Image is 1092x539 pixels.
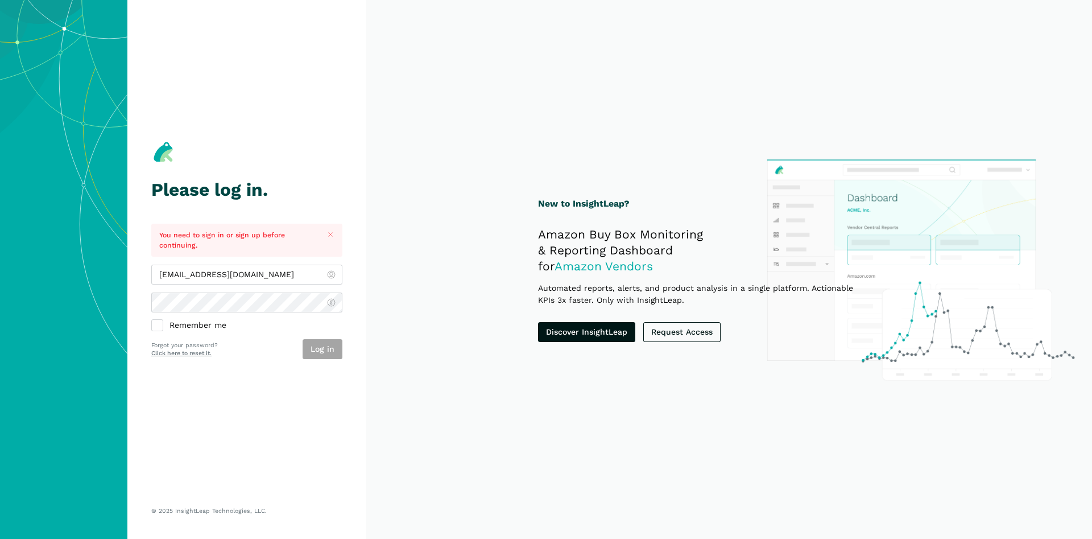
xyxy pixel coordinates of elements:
[761,154,1079,386] img: InsightLeap Product
[538,227,871,274] h2: Amazon Buy Box Monitoring & Reporting Dashboard for
[151,349,212,357] a: Click here to reset it.
[538,282,871,306] p: Automated reports, alerts, and product analysis in a single platform. Actionable KPIs 3x faster. ...
[324,228,338,242] button: Close
[151,341,218,350] p: Forgot your password?
[643,322,721,342] a: Request Access
[151,507,342,515] p: © 2025 InsightLeap Technologies, LLC.
[151,265,342,285] input: admin@insightleap.com
[151,180,342,200] h1: Please log in.
[538,322,635,342] a: Discover InsightLeap
[538,197,871,211] h1: New to InsightLeap?
[555,259,653,273] span: Amazon Vendors
[159,230,316,251] p: You need to sign in or sign up before continuing.
[151,320,342,331] label: Remember me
